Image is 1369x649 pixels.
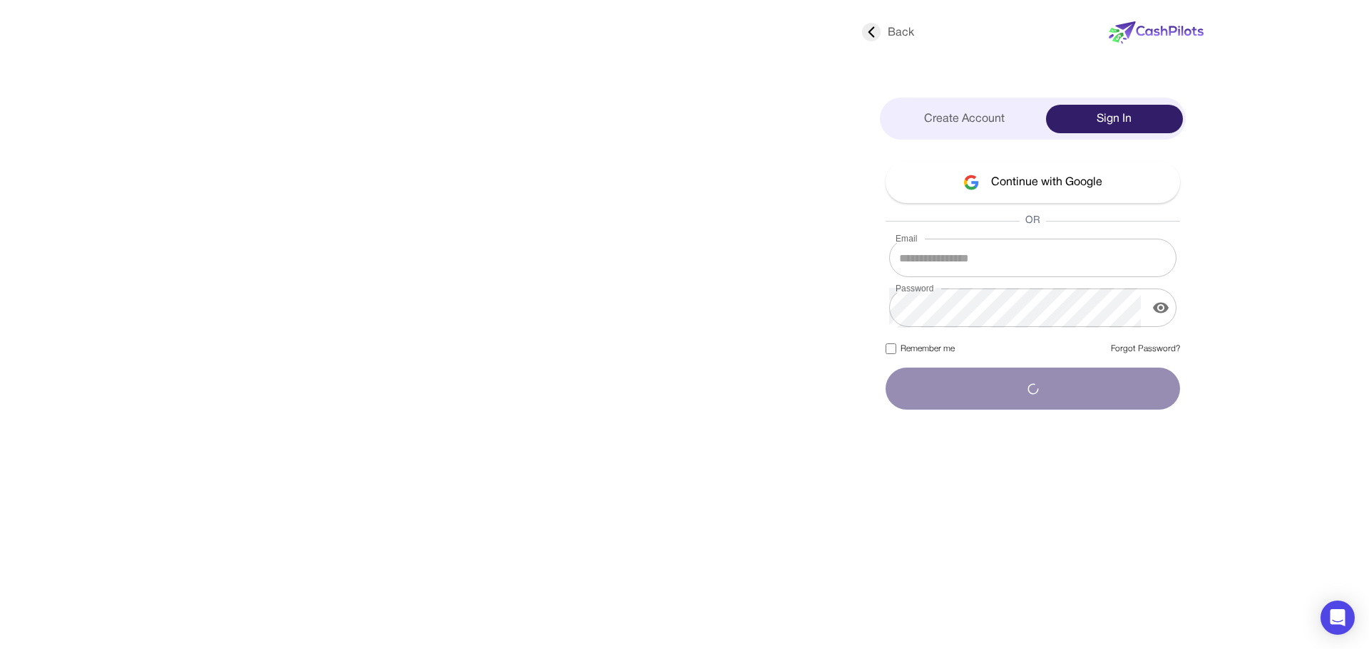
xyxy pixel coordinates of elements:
[1321,601,1355,635] div: Open Intercom Messenger
[896,232,918,244] label: Email
[1020,214,1046,228] span: OR
[1147,294,1175,322] button: display the password
[896,282,934,294] label: Password
[886,343,955,355] label: Remember me
[19,21,688,616] img: sing-in.svg
[886,343,896,354] input: Remember me
[1046,105,1184,133] div: Sign In
[1109,21,1204,44] img: new-logo.svg
[862,24,914,41] div: Back
[886,161,1180,203] button: Continue with Google
[1111,343,1180,355] a: Forgot Password?
[883,105,1046,133] div: Create Account
[963,175,980,190] img: google-logo.svg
